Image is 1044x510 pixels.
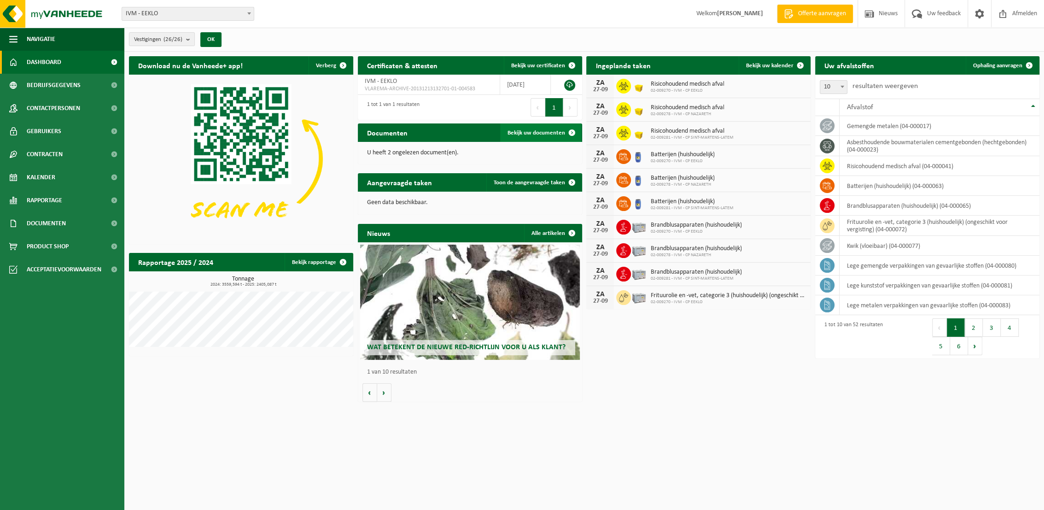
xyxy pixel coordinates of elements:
div: 27-09 [591,275,609,281]
span: Documenten [27,212,66,235]
img: LP-OT-00060-HPE-21 [631,171,647,187]
span: Toon de aangevraagde taken [494,180,565,186]
span: Rapportage [27,189,62,212]
span: 02-009278 - IVM - CP NAZARETH [650,252,741,258]
span: 10 [820,80,847,94]
span: Vestigingen [134,33,182,47]
span: Batterijen (huishoudelijk) [650,175,714,182]
span: Gebruikers [27,120,61,143]
button: OK [200,32,222,47]
span: Product Shop [27,235,69,258]
span: 02-009278 - IVM - CP NAZARETH [650,111,724,117]
button: 1 [545,98,563,117]
div: 27-09 [591,228,609,234]
a: Bekijk uw kalender [739,56,810,75]
h2: Rapportage 2025 / 2024 [129,253,222,271]
td: batterijen (huishoudelijk) (04-000063) [840,176,1039,196]
h2: Ingeplande taken [586,56,659,74]
span: 02-009281 - IVM - CP SINT-MARTENS-LATEM [650,135,733,141]
button: 5 [932,337,950,355]
span: Bekijk uw kalender [746,63,793,69]
img: PB-LB-0680-HPE-GY-11 [631,289,647,305]
td: brandblusapparaten (huishoudelijk) (04-000065) [840,196,1039,216]
button: Vestigingen(26/26) [129,32,195,46]
span: 02-009270 - IVM - CP EEKLO [650,88,724,94]
div: ZA [591,150,609,157]
button: Verberg [309,56,352,75]
img: PB-LB-0680-HPE-GY-11 [631,265,647,281]
span: Afvalstof [846,104,873,111]
span: Contracten [27,143,63,166]
span: Bedrijfsgegevens [27,74,81,97]
img: LP-OT-00060-HPE-21 [631,148,647,164]
img: LP-SB-00030-HPE-22 [631,101,647,117]
div: 1 tot 1 van 1 resultaten [362,97,420,117]
a: Ophaling aanvragen [966,56,1038,75]
a: Toon de aangevraagde taken [486,173,581,192]
a: Bekijk uw certificaten [504,56,581,75]
td: lege gemengde verpakkingen van gevaarlijke stoffen (04-000080) [840,256,1039,276]
span: Risicohoudend medisch afval [650,128,733,135]
div: 27-09 [591,181,609,187]
span: Acceptatievoorwaarden [27,258,101,281]
p: 1 van 10 resultaten [367,369,577,375]
span: Batterijen (huishoudelijk) [650,151,714,158]
p: U heeft 2 ongelezen document(en). [367,150,573,156]
span: Verberg [316,63,336,69]
span: Bekijk uw certificaten [511,63,565,69]
button: Volgende [377,383,391,402]
div: 1 tot 10 van 52 resultaten [820,317,882,356]
span: 10 [820,81,847,94]
span: VLAREMA-ARCHIVE-20131213132701-01-004583 [365,85,493,93]
button: Previous [531,98,545,117]
span: Bekijk uw documenten [507,130,565,136]
h2: Certificaten & attesten [358,56,447,74]
div: ZA [591,103,609,110]
button: 4 [1001,318,1019,337]
span: Navigatie [27,28,55,51]
span: Wat betekent de nieuwe RED-richtlijn voor u als klant? [367,344,566,351]
img: PB-LB-0680-HPE-GY-11 [631,242,647,258]
h2: Documenten [358,123,417,141]
span: Brandblusapparaten (huishoudelijk) [650,269,741,276]
div: ZA [591,79,609,87]
span: Brandblusapparaten (huishoudelijk) [650,222,741,229]
span: Risicohoudend medisch afval [650,104,724,111]
span: Dashboard [27,51,61,74]
div: 27-09 [591,251,609,258]
div: 27-09 [591,204,609,211]
td: gemengde metalen (04-000017) [840,116,1039,136]
p: Geen data beschikbaar. [367,199,573,206]
span: 02-009278 - IVM - CP NAZARETH [650,182,714,188]
button: 6 [950,337,968,355]
span: 02-009270 - IVM - CP EEKLO [650,229,741,234]
span: Contactpersonen [27,97,80,120]
td: lege kunststof verpakkingen van gevaarlijke stoffen (04-000081) [840,276,1039,295]
button: 2 [965,318,983,337]
h2: Nieuws [358,224,399,242]
span: Risicohoudend medisch afval [650,81,724,88]
div: ZA [591,244,609,251]
a: Bekijk rapportage [285,253,352,271]
span: 2024: 3559,594 t - 2025: 2405,087 t [134,282,353,287]
h3: Tonnage [134,276,353,287]
div: 27-09 [591,110,609,117]
img: LP-SB-00030-HPE-22 [631,124,647,140]
td: lege metalen verpakkingen van gevaarlijke stoffen (04-000083) [840,295,1039,315]
a: Wat betekent de nieuwe RED-richtlijn voor u als klant? [360,245,580,360]
button: Previous [932,318,947,337]
span: Offerte aanvragen [796,9,848,18]
label: resultaten weergeven [852,82,917,90]
div: ZA [591,197,609,204]
td: asbesthoudende bouwmaterialen cementgebonden (hechtgebonden) (04-000023) [840,136,1039,156]
img: LP-SB-00030-HPE-22 [631,77,647,93]
span: Frituurolie en -vet, categorie 3 (huishoudelijk) (ongeschikt voor vergisting) [650,292,806,299]
div: 27-09 [591,298,609,305]
button: 3 [983,318,1001,337]
a: Alle artikelen [524,224,581,242]
button: Vorige [362,383,377,402]
img: PB-LB-0680-HPE-GY-11 [631,218,647,234]
div: ZA [591,220,609,228]
button: Next [563,98,577,117]
span: 02-009281 - IVM - CP SINT-MARTENS-LATEM [650,276,741,281]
